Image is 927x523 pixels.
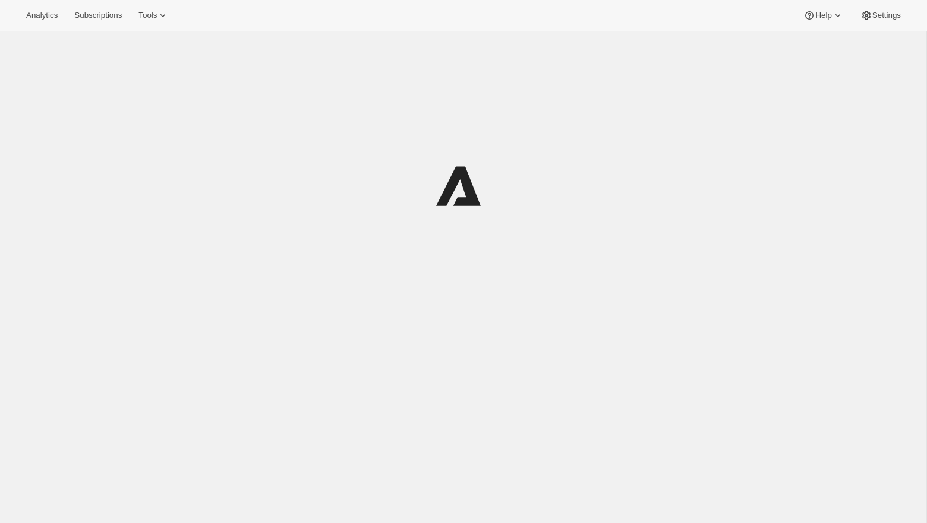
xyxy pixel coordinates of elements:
button: Subscriptions [67,7,129,24]
button: Tools [131,7,176,24]
span: Subscriptions [74,11,122,20]
span: Settings [872,11,901,20]
button: Analytics [19,7,65,24]
span: Help [815,11,831,20]
span: Tools [138,11,157,20]
button: Settings [853,7,908,24]
button: Help [796,7,850,24]
span: Analytics [26,11,58,20]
